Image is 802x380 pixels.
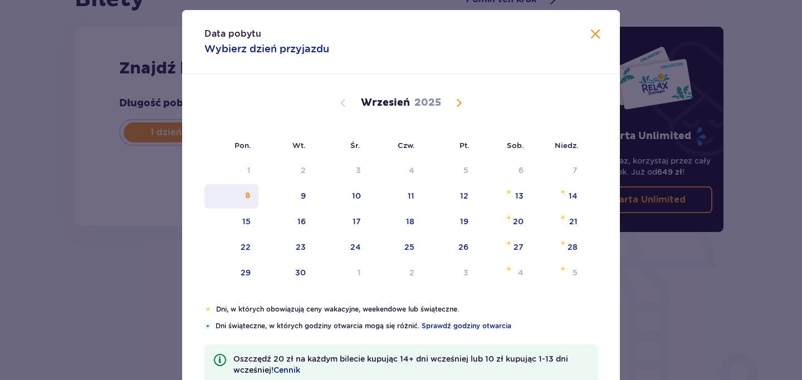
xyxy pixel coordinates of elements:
[476,159,531,183] td: Not available. sobota, 6 września 2025
[204,28,261,40] p: Data pobytu
[460,216,468,227] div: 19
[356,165,361,176] div: 3
[531,210,585,234] td: niedziela, 21 września 2025
[409,165,414,176] div: 4
[459,141,470,150] small: Pt.
[204,42,329,56] p: Wybierz dzień przyjazdu
[297,216,306,227] div: 16
[460,190,468,201] div: 12
[369,159,423,183] td: Not available. czwartek, 4 września 2025
[398,141,415,150] small: Czw.
[245,190,251,201] div: 8
[476,184,531,209] td: sobota, 13 września 2025
[314,184,369,209] td: środa, 10 września 2025
[515,190,524,201] div: 13
[408,190,414,201] div: 11
[204,184,258,209] td: poniedziałek, 8 września 2025
[301,165,306,176] div: 2
[507,141,524,150] small: Sob.
[406,216,414,227] div: 18
[301,190,306,201] div: 9
[555,141,579,150] small: Niedz.
[353,216,361,227] div: 17
[531,184,585,209] td: niedziela, 14 września 2025
[361,96,410,110] p: Wrzesień
[422,159,476,183] td: Not available. piątek, 5 września 2025
[463,165,468,176] div: 5
[204,210,258,234] td: poniedziałek, 15 września 2025
[234,141,251,150] small: Pon.
[258,159,314,183] td: Not available. wtorek, 2 września 2025
[531,159,585,183] td: Not available. niedziela, 7 września 2025
[513,216,524,227] div: 20
[350,141,360,150] small: Śr.
[292,141,306,150] small: Wt.
[242,216,251,227] div: 15
[422,184,476,209] td: piątek, 12 września 2025
[182,74,620,304] div: Calendar
[204,159,258,183] td: Not available. poniedziałek, 1 września 2025
[258,210,314,234] td: wtorek, 16 września 2025
[314,210,369,234] td: środa, 17 września 2025
[422,210,476,234] td: piątek, 19 września 2025
[247,165,251,176] div: 1
[314,159,369,183] td: Not available. środa, 3 września 2025
[369,184,423,209] td: czwartek, 11 września 2025
[352,190,361,201] div: 10
[369,210,423,234] td: czwartek, 18 września 2025
[258,184,314,209] td: wtorek, 9 września 2025
[519,165,524,176] div: 6
[476,210,531,234] td: sobota, 20 września 2025
[414,96,441,110] p: 2025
